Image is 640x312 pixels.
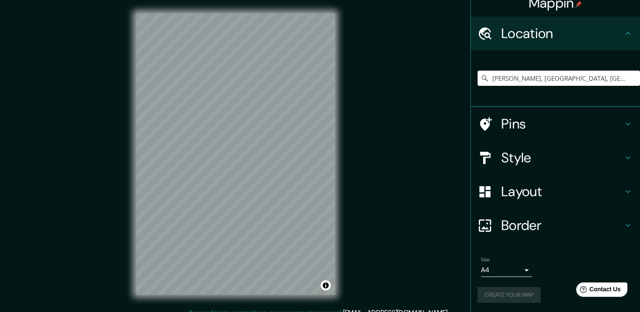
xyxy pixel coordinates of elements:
[136,14,335,295] canvas: Map
[321,280,331,290] button: Toggle attribution
[481,256,490,263] label: Size
[501,25,623,42] h4: Location
[471,16,640,50] div: Location
[501,183,623,200] h4: Layout
[481,263,532,277] div: A4
[501,149,623,166] h4: Style
[471,141,640,175] div: Style
[471,107,640,141] div: Pins
[478,71,640,86] input: Pick your city or area
[575,1,582,8] img: pin-icon.png
[565,279,631,303] iframe: Help widget launcher
[501,217,623,234] h4: Border
[471,175,640,208] div: Layout
[471,208,640,242] div: Border
[501,115,623,132] h4: Pins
